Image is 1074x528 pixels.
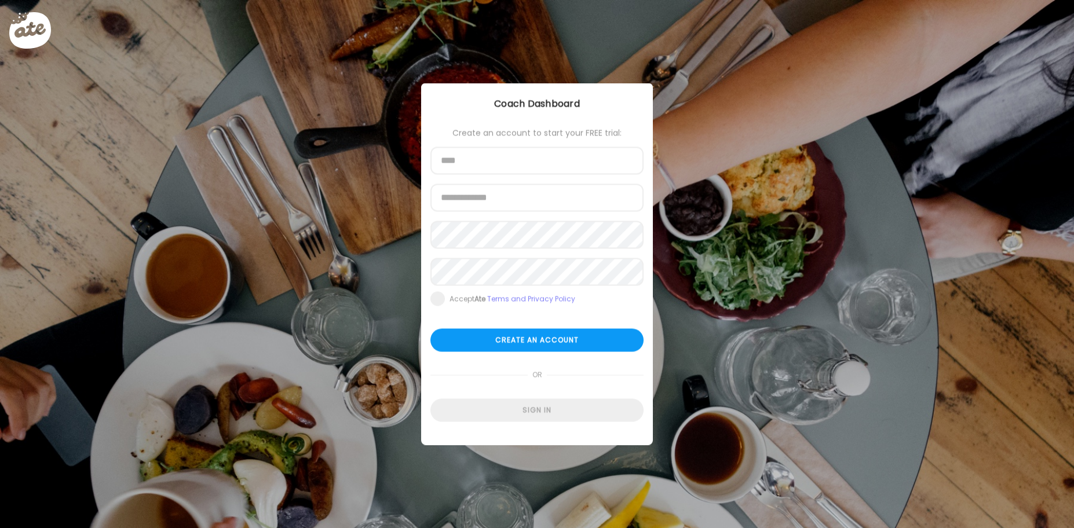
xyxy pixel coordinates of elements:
b: Ate [474,294,485,304]
a: Terms and Privacy Policy [487,294,575,304]
span: or [528,364,547,387]
div: Coach Dashboard [421,97,653,111]
div: Create an account [430,329,644,352]
div: Accept [450,295,575,304]
div: Sign in [430,399,644,422]
div: Create an account to start your FREE trial: [430,129,644,138]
